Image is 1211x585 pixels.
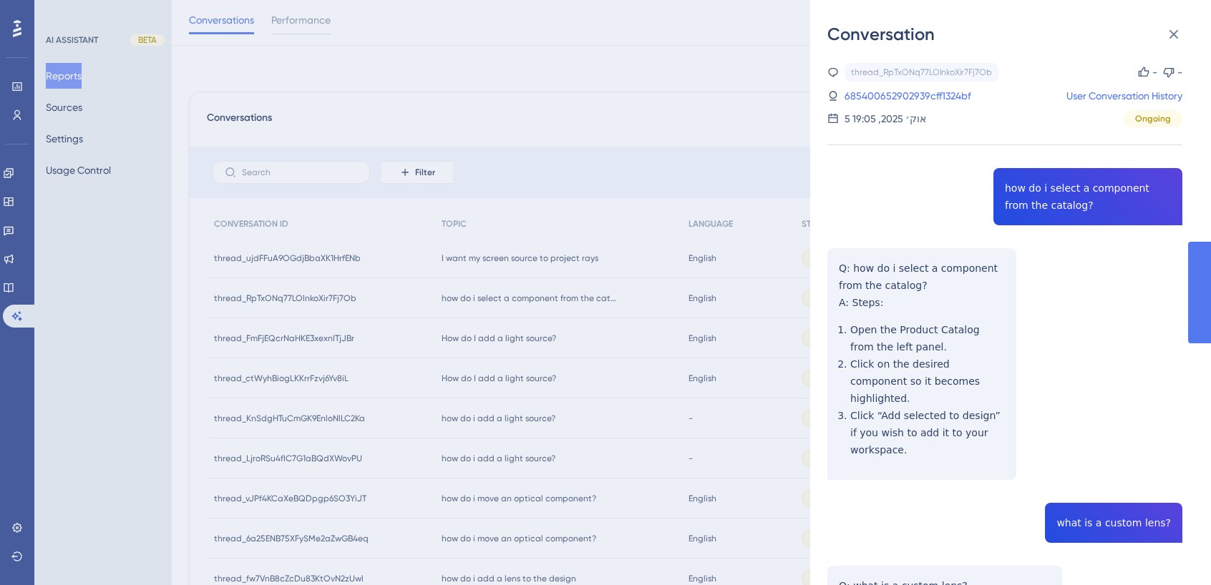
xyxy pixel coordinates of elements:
span: Ongoing [1135,113,1171,124]
a: User Conversation History [1066,87,1182,104]
div: - [1177,64,1182,81]
div: - [1152,64,1157,81]
div: 5 אוק׳ 2025, 19:05 [845,110,926,127]
a: 685400652902939cff1324bf [845,87,971,104]
div: thread_RpTxONq77LOlnkoXir7Fj7Ob [851,67,992,78]
iframe: UserGuiding AI Assistant Launcher [1151,529,1194,571]
div: Conversation [827,23,1194,46]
